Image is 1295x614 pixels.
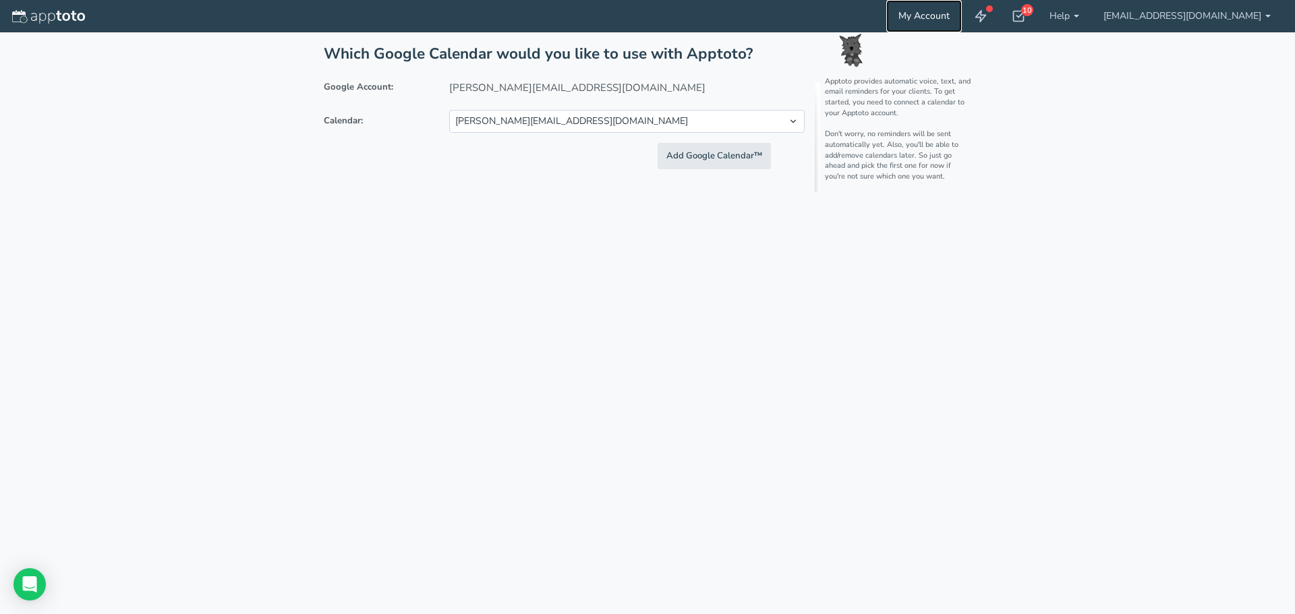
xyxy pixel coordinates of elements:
[1021,4,1033,16] div: 10
[13,568,46,601] div: Open Intercom Messenger
[815,76,982,193] div: Apptoto provides automatic voice, text, and email reminders for your clients. To get started, you...
[12,10,85,24] img: logo-apptoto--white.svg
[314,76,439,94] label: Google Account:
[449,76,805,100] p: [PERSON_NAME][EMAIL_ADDRESS][DOMAIN_NAME]
[324,46,971,63] h2: Which Google Calendar would you like to use with Apptoto?
[658,143,771,169] button: Add Google Calendar™
[839,34,863,67] img: toto-small.png
[314,110,439,127] label: Calendar:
